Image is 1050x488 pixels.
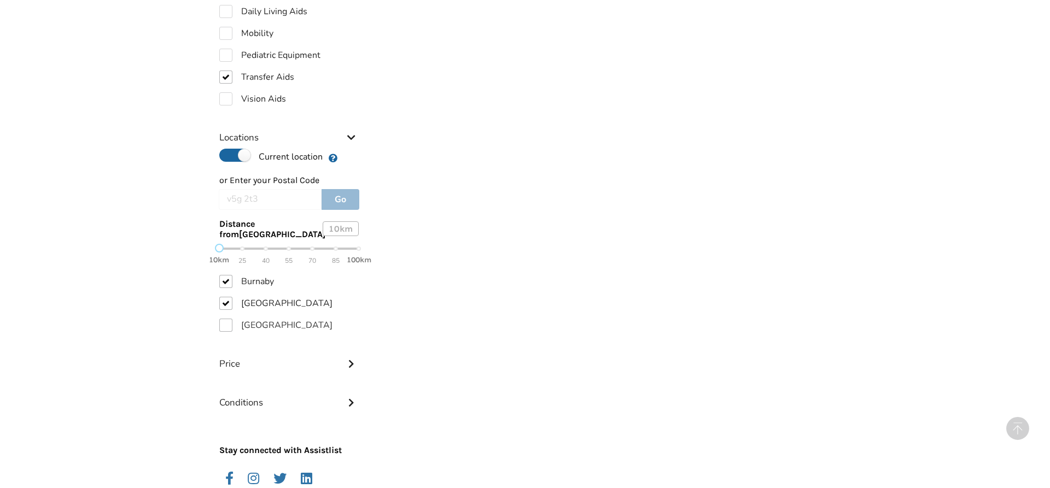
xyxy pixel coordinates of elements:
strong: 100km [347,255,371,264]
p: or Enter your Postal Code [219,174,359,187]
span: 85 [332,255,340,267]
label: [GEOGRAPHIC_DATA] [219,319,332,332]
div: Locations [219,110,359,149]
label: [GEOGRAPHIC_DATA] [219,297,332,310]
span: 70 [308,255,316,267]
label: Transfer Aids [219,70,294,84]
label: Current location [219,149,323,163]
label: Pediatric Equipment [219,49,320,62]
span: 25 [238,255,246,267]
div: Price [219,336,359,375]
div: 10 km [323,221,359,236]
span: 55 [285,255,293,267]
span: Distance from [GEOGRAPHIC_DATA] [219,219,325,239]
span: 40 [262,255,270,267]
p: Stay connected with Assistlist [219,414,359,457]
label: Burnaby [219,275,274,288]
label: Daily Living Aids [219,5,307,18]
label: Vision Aids [219,92,286,105]
div: Conditions [219,375,359,414]
strong: 10km [209,255,229,264]
label: Mobility [219,27,273,40]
